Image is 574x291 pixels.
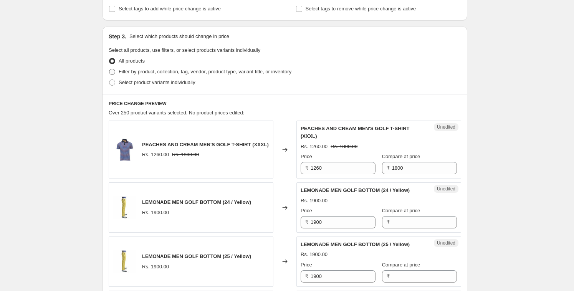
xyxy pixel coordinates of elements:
[301,197,328,205] div: Rs. 1900.00
[109,110,244,116] span: Over 250 product variants selected. No product prices edited:
[301,241,410,247] span: LEMONADE MEN GOLF BOTTOM (25 / Yellow)
[119,58,145,64] span: All products
[142,151,169,159] div: Rs. 1260.00
[109,33,126,40] h2: Step 3.
[305,273,308,279] span: ₹
[301,143,328,150] div: Rs. 1260.00
[331,143,357,150] strike: Rs. 1800.00
[437,124,455,130] span: Unedited
[301,126,410,139] span: PEACHES AND CREAM MEN'S GOLF T-SHIRT (XXXL)
[129,33,229,40] p: Select which products should change in price
[113,250,136,273] img: LEMONADE_GOLF_BOTTOM_Side_80x.jpg
[387,165,390,171] span: ₹
[142,253,251,259] span: LEMONADE MEN GOLF BOTTOM (25 / Yellow)
[382,208,420,213] span: Compare at price
[113,138,136,161] img: PEACHES_AND_CREAM_Front_80x.jpg
[382,154,420,159] span: Compare at price
[119,69,291,74] span: Filter by product, collection, tag, vendor, product type, variant title, or inventory
[119,79,195,85] span: Select product variants individually
[382,262,420,268] span: Compare at price
[437,240,455,246] span: Unedited
[387,273,390,279] span: ₹
[172,151,199,159] strike: Rs. 1800.00
[301,154,312,159] span: Price
[437,186,455,192] span: Unedited
[109,101,461,107] h6: PRICE CHANGE PREVIEW
[142,142,269,147] span: PEACHES AND CREAM MEN'S GOLF T-SHIRT (XXXL)
[301,208,312,213] span: Price
[109,47,260,53] span: Select all products, use filters, or select products variants individually
[387,219,390,225] span: ₹
[142,263,169,271] div: Rs. 1900.00
[301,251,328,258] div: Rs. 1900.00
[305,165,308,171] span: ₹
[119,6,221,12] span: Select tags to add while price change is active
[142,199,251,205] span: LEMONADE MEN GOLF BOTTOM (24 / Yellow)
[305,219,308,225] span: ₹
[306,6,416,12] span: Select tags to remove while price change is active
[301,187,410,193] span: LEMONADE MEN GOLF BOTTOM (24 / Yellow)
[142,209,169,217] div: Rs. 1900.00
[113,196,136,219] img: LEMONADE_GOLF_BOTTOM_Side_80x.jpg
[301,262,312,268] span: Price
